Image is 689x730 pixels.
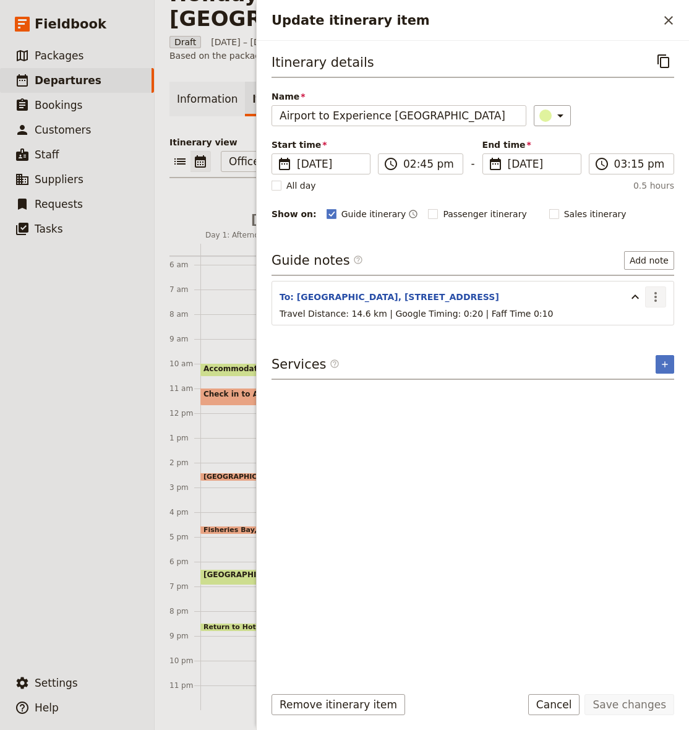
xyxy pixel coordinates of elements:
button: Copy itinerary item [653,51,674,72]
span: Return to Hotel [203,624,268,631]
span: ​ [488,157,503,171]
button: Calendar view [190,151,211,172]
button: Remove itinerary item [272,694,405,715]
div: 2 pm [169,458,200,468]
div: 10 am [169,359,200,369]
input: Name [272,105,526,126]
span: Draft [169,36,201,48]
div: Return to Hotel8:30 – 8:45pm [200,623,351,632]
span: ​ [594,157,609,171]
span: End time [482,139,581,151]
span: Packages [35,49,83,62]
span: Suppliers [35,173,83,186]
button: Add service inclusion [656,355,674,374]
button: Add note [624,251,674,270]
span: Fisheries Bay [203,526,259,534]
div: 9 pm [169,631,200,641]
button: List view [169,151,190,172]
div: [GEOGRAPHIC_DATA] Pick up2:25 – 2:45pm [200,473,328,481]
h2: Update itinerary item [272,11,658,30]
div: 7 pm [169,582,200,591]
span: ​ [383,157,398,171]
div: Accommodation to Fisheries Bay10 – 10:35amCheck in to Accomodation11 – 11:45am[GEOGRAPHIC_DATA] P... [200,116,356,710]
span: [DATE] [297,157,362,171]
button: Cancel [528,694,580,715]
span: ​ [330,359,340,374]
a: Information [169,82,245,116]
span: Requests [35,198,83,210]
input: ​ [614,157,666,171]
button: Save changes [584,694,674,715]
div: 9 am [169,334,200,344]
div: Show on: [272,208,317,220]
span: [DATE] [508,157,573,171]
span: ​ [330,359,340,369]
div: [GEOGRAPHIC_DATA] to [GEOGRAPHIC_DATA] [200,569,351,585]
button: To: [GEOGRAPHIC_DATA], [STREET_ADDRESS] [280,291,499,303]
span: Staff [35,148,59,161]
div: ​ [541,108,568,123]
span: [DATE] – [DATE] [211,36,280,48]
div: 6 pm [169,557,200,567]
div: Fisheries Bay4:35 – 5pm [200,526,351,535]
div: 11 pm [169,681,200,690]
span: Tasks [35,223,63,235]
div: 1 pm [169,433,200,443]
div: 5 pm [169,532,200,542]
span: Departures [35,74,101,87]
span: Accommodation to Fisheries Bay [203,364,345,373]
input: ​ [403,157,455,171]
h3: Itinerary details [272,53,374,72]
span: ​ [353,255,363,270]
span: All day [286,179,316,192]
div: 3 pm [169,483,200,492]
span: Settings [35,677,78,689]
button: Time shown on guide itinerary [408,207,418,221]
span: [GEOGRAPHIC_DATA] Pick up [203,473,319,481]
div: 12 pm [169,408,200,418]
span: Help [35,702,59,714]
span: Check in to Accomodation [203,390,317,398]
p: Itinerary view [169,136,674,148]
span: Guide itinerary [341,208,406,220]
span: ​ [277,157,292,171]
span: Passenger itinerary [443,208,526,220]
span: Sales itinerary [564,208,627,220]
div: Accommodation to Fisheries Bay10 – 10:35am [200,363,351,377]
span: Customers [35,124,91,136]
div: 6 am [169,260,200,270]
span: Based on the package: [169,49,517,62]
div: 4 pm [169,507,200,517]
span: 0.5 hours [633,179,674,192]
div: 7 am [169,285,200,294]
div: 11 am [169,384,200,393]
span: [GEOGRAPHIC_DATA] to [GEOGRAPHIC_DATA] [203,570,396,579]
div: 8 am [169,309,200,319]
span: Fieldbook [35,15,106,33]
h3: Guide notes [272,251,363,270]
span: - [471,156,474,174]
h3: Services [272,355,340,374]
span: Bookings [35,99,82,111]
span: ​ [353,255,363,265]
div: 8 pm [169,606,200,616]
button: ​ [534,105,571,126]
a: Itinerary [245,82,304,116]
div: 10 pm [169,656,200,666]
span: Travel Distance: 14.6 km | Google Timing: 0:20 | Faff Time 0:10 [280,309,553,319]
span: Start time [272,139,370,151]
div: Check in to Accomodation11 – 11:45am [200,388,351,406]
button: Actions [645,286,666,307]
button: Close drawer [658,10,679,31]
span: Name [272,90,526,103]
